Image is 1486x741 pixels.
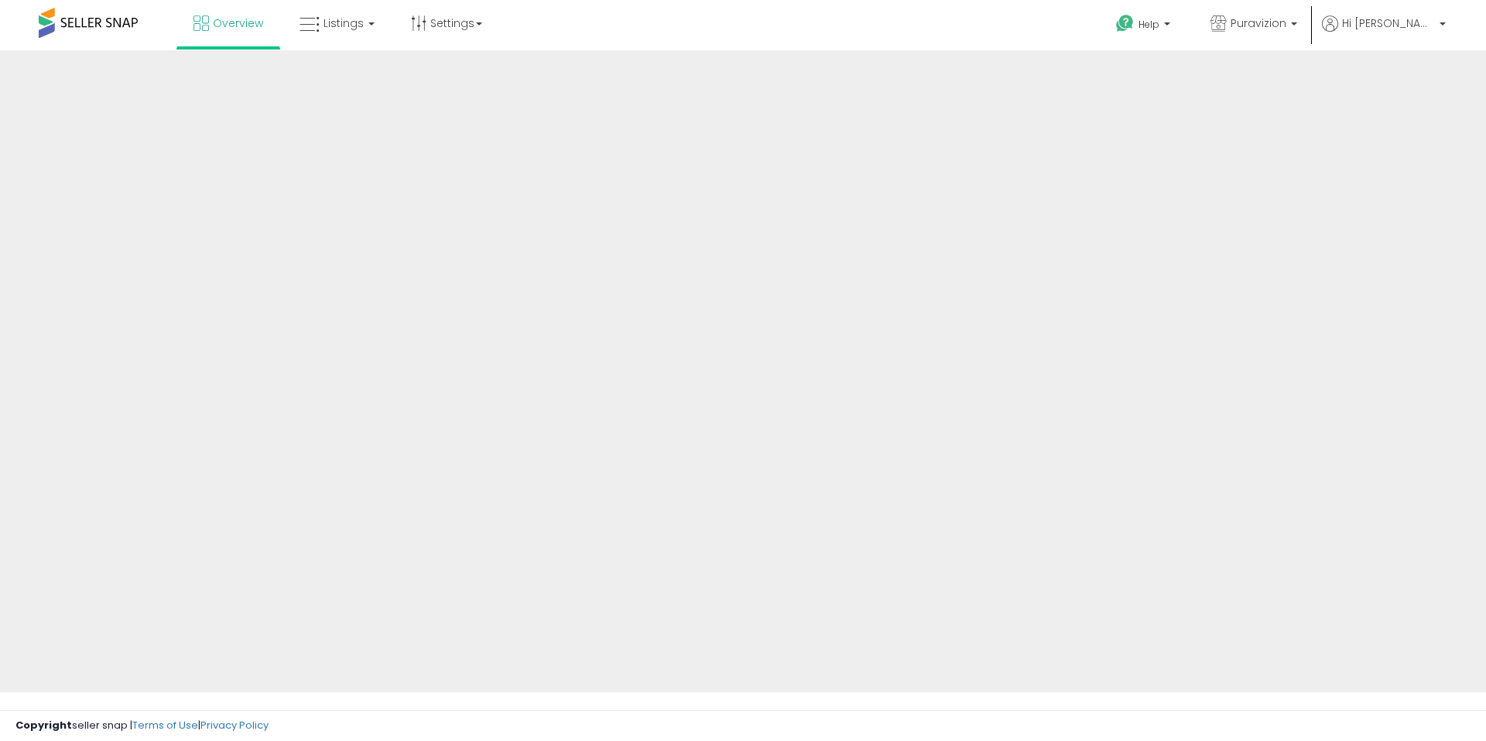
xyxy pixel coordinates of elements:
span: Puravizion [1231,15,1286,31]
span: Listings [324,15,364,31]
span: Hi [PERSON_NAME] [1342,15,1435,31]
a: Hi [PERSON_NAME] [1322,15,1446,50]
a: Help [1104,2,1186,50]
span: Overview [213,15,263,31]
i: Get Help [1115,14,1135,33]
span: Help [1138,18,1159,31]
